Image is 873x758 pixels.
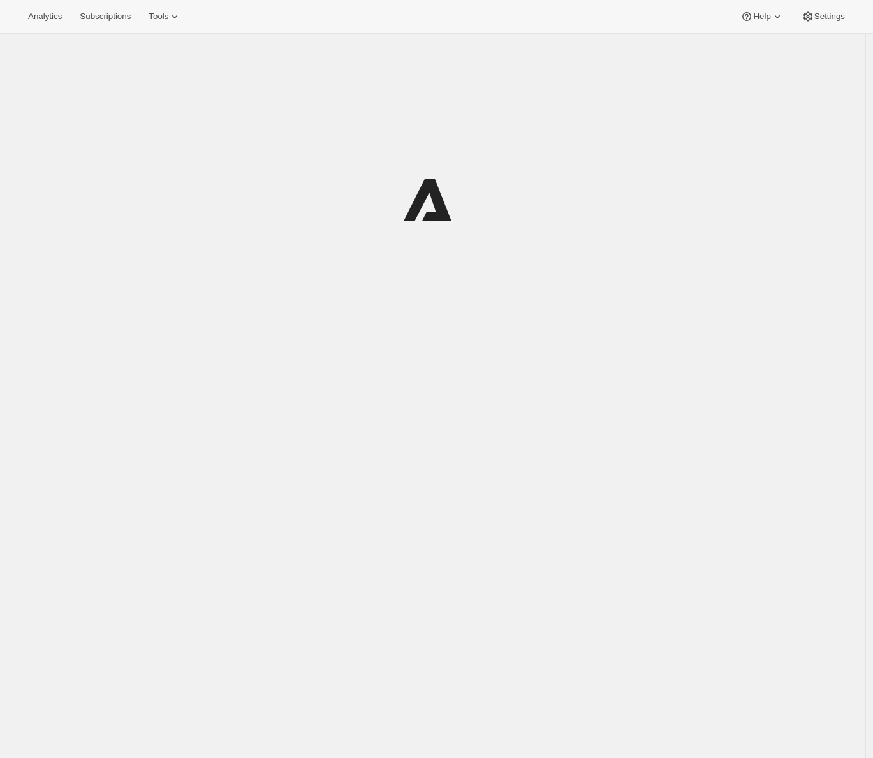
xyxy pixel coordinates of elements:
span: Tools [149,11,168,22]
button: Subscriptions [72,8,138,26]
span: Help [753,11,770,22]
span: Analytics [28,11,62,22]
button: Help [733,8,791,26]
button: Settings [794,8,853,26]
button: Tools [141,8,189,26]
button: Analytics [20,8,70,26]
span: Settings [814,11,845,22]
span: Subscriptions [80,11,131,22]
